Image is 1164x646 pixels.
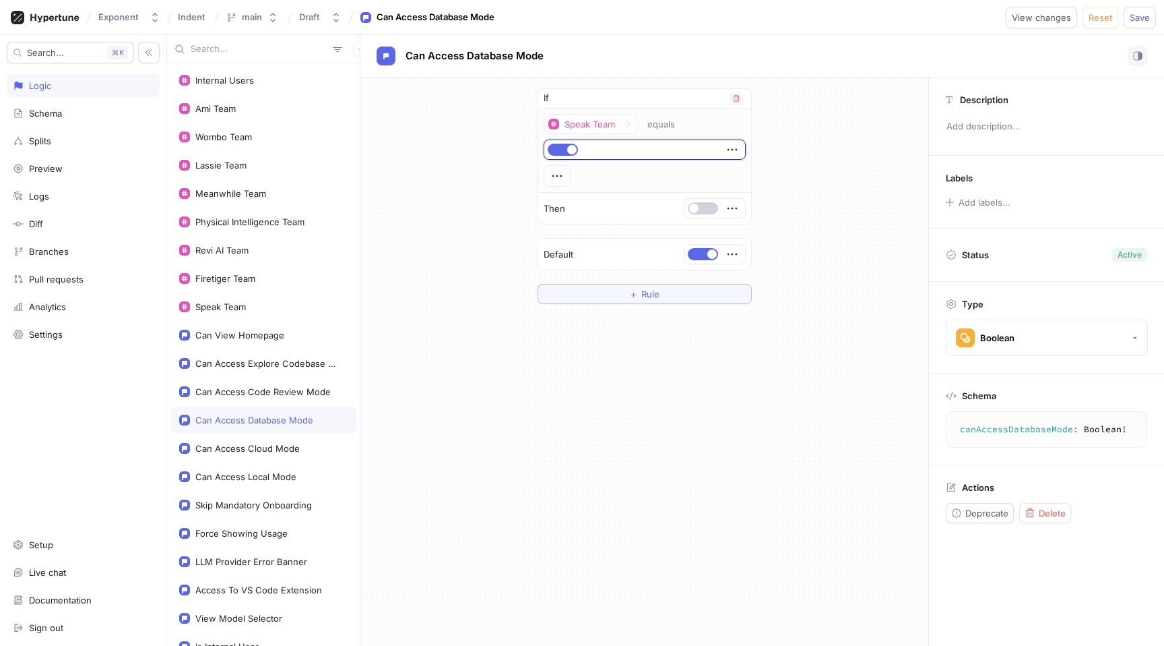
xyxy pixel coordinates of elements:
div: Logic [29,80,51,91]
div: Documentation [29,595,92,606]
button: View changes [1006,7,1077,28]
a: Documentation [7,589,160,612]
div: main [242,11,262,23]
div: K [107,46,128,59]
span: Indent [178,12,205,22]
div: Meanwhile Team [195,188,266,199]
p: Labels [946,173,973,183]
div: Ami Team [195,103,236,114]
div: Splits [29,136,51,146]
div: Sign out [29,622,63,633]
div: Wombo Team [195,131,252,142]
span: Search... [27,49,64,57]
div: Skip Mandatory Onboarding [195,500,312,510]
button: Draft [294,6,347,28]
div: Lassie Team [195,160,247,171]
div: Speak Team [195,301,246,312]
div: Pull requests [29,274,84,285]
button: Boolean [946,320,1148,356]
div: Logs [29,191,49,202]
div: Internal Users [195,75,254,86]
button: Save [1124,7,1156,28]
div: Schema [29,108,62,119]
div: Revi AI Team [195,245,249,256]
span: Rule [641,290,659,298]
button: Exponent [93,6,166,28]
p: Status [962,245,989,264]
button: Reset [1082,7,1118,28]
div: Firetiger Team [195,273,255,284]
div: Can Access Local Mode [195,471,296,482]
button: Deprecate [946,503,1014,523]
p: Schema [962,390,996,401]
div: Settings [29,329,63,340]
p: If [544,92,549,105]
input: Search... [191,42,327,56]
div: Can Access Cloud Mode [195,443,300,454]
div: Can Access Explore Codebase Mode [195,358,342,369]
div: Add labels... [959,198,1010,207]
p: Actions [962,482,994,493]
div: Force Showing Usage [195,528,288,539]
div: Can Access Code Review Mode [195,386,331,397]
div: Draft [299,11,320,23]
button: Add labels... [941,194,1014,211]
div: Can Access Database Mode [195,415,313,425]
div: Analytics [29,301,66,312]
button: Delete [1019,503,1071,523]
div: View Model Selector [195,613,282,624]
button: ＋Rule [538,284,752,304]
div: Access To VS Code Extension [195,585,322,595]
div: Can View Homepage [195,330,284,341]
span: View changes [1012,13,1071,22]
span: Can Access Database Mode [406,51,544,61]
span: Delete [1039,509,1066,517]
button: Search...K [7,42,134,63]
p: Description [960,94,1008,105]
div: Boolean [980,332,1014,344]
div: Speak Team [564,119,615,130]
span: Save [1130,13,1150,22]
div: Exponent [98,11,139,23]
p: Then [544,202,565,216]
span: ＋ [629,290,638,298]
div: Preview [29,163,63,174]
div: Can Access Database Mode [377,11,494,24]
div: LLM Provider Error Banner [195,556,307,567]
p: Default [544,248,573,262]
div: equals [647,119,675,130]
button: main [220,6,284,28]
div: Live chat [29,567,66,578]
div: Physical Intelligence Team [195,216,304,227]
p: Add description... [940,115,1153,138]
p: Type [962,299,983,310]
span: Deprecate [965,509,1008,517]
div: Active [1118,249,1142,261]
button: Speak Team [544,114,637,134]
div: Branches [29,246,69,257]
span: Reset [1089,13,1112,22]
div: Diff [29,218,43,229]
textarea: canAccessDatabaseMode: Boolean! [952,417,1141,442]
button: equals [641,114,694,134]
div: Setup [29,539,53,550]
